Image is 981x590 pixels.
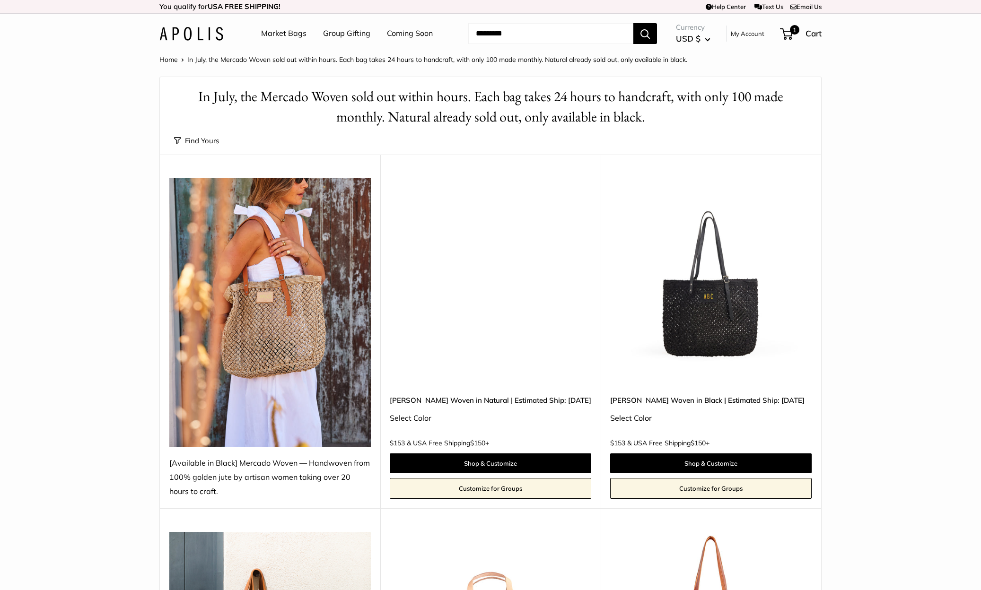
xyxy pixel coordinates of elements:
a: [PERSON_NAME] Woven in Natural | Estimated Ship: [DATE] [390,395,591,406]
button: Search [633,23,657,44]
span: Currency [676,21,710,34]
div: Select Color [390,411,591,425]
nav: Breadcrumb [159,53,687,66]
img: Apolis [159,27,223,41]
span: $153 [610,439,625,447]
a: [PERSON_NAME] Woven in Black | Estimated Ship: [DATE] [610,395,812,406]
a: Coming Soon [387,26,433,41]
a: Text Us [754,3,783,10]
span: 1 [790,25,799,35]
input: Search... [468,23,633,44]
a: Group Gifting [323,26,370,41]
span: Cart [806,28,822,38]
span: $150 [470,439,485,447]
h1: In July, the Mercado Woven sold out within hours. Each bag takes 24 hours to handcraft, with only... [174,87,807,127]
a: My Account [731,28,764,39]
span: $150 [691,439,706,447]
strong: USA FREE SHIPPING! [208,2,280,11]
span: $153 [390,439,405,447]
a: Customize for Groups [390,478,591,499]
a: Shop & Customize [610,453,812,473]
span: & USA Free Shipping + [407,440,489,446]
span: USD $ [676,34,701,43]
img: [Available in Black] Mercado Woven — Handwoven from 100% golden jute by artisan women taking over... [169,178,371,447]
span: In July, the Mercado Woven sold out within hours. Each bag takes 24 hours to handcraft, with only... [187,55,687,64]
a: Mercado Woven in Black | Estimated Ship: Oct. 19thMercado Woven in Black | Estimated Ship: Oct. 19th [610,178,812,380]
img: Mercado Woven in Black | Estimated Ship: Oct. 19th [610,178,812,380]
a: Email Us [790,3,822,10]
a: Help Center [706,3,746,10]
a: Shop & Customize [390,453,591,473]
a: Mercado Woven in Natural | Estimated Ship: Oct. 19thMercado Woven in Natural | Estimated Ship: Oc... [390,178,591,380]
a: Customize for Groups [610,478,812,499]
button: USD $ [676,31,710,46]
button: Find Yours [174,134,219,147]
a: 1 Cart [781,26,822,41]
span: & USA Free Shipping + [627,440,709,446]
div: [Available in Black] Mercado Woven — Handwoven from 100% golden jute by artisan women taking over... [169,456,371,499]
a: Market Bags [261,26,307,41]
a: Home [159,55,178,64]
div: Select Color [610,411,812,425]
